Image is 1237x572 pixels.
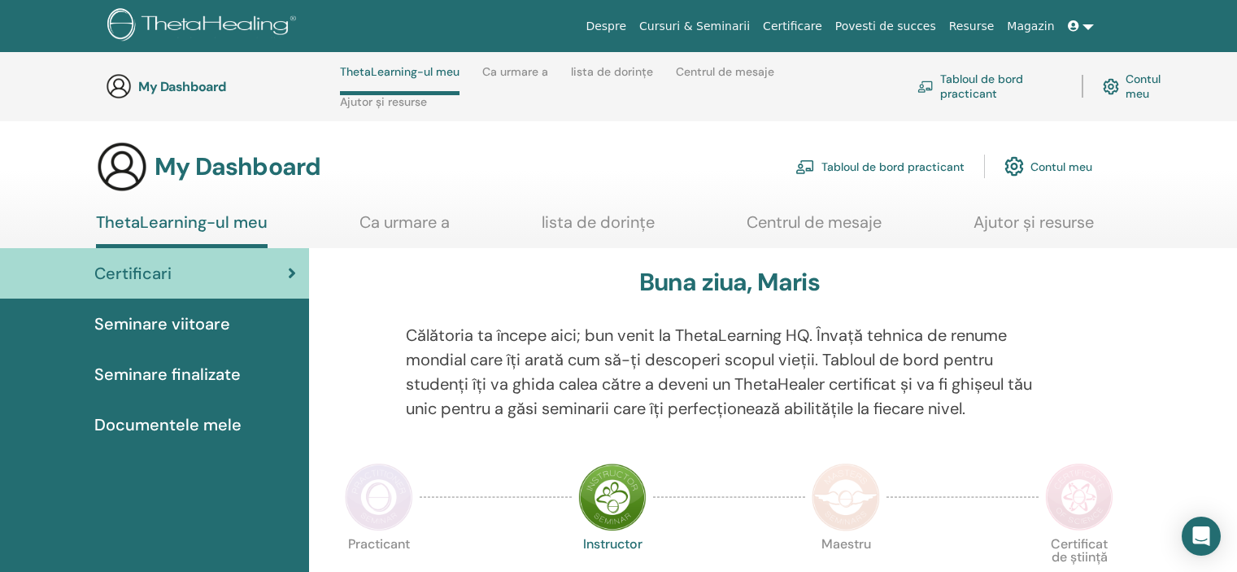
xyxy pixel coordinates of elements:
[747,212,882,244] a: Centrul de mesaje
[973,212,1094,244] a: Ajutor și resurse
[579,11,633,41] a: Despre
[406,323,1053,421] p: Călătoria ta începe aici; bun venit la ThetaLearning HQ. Învață tehnica de renume mondial care îț...
[756,11,829,41] a: Certificare
[1103,68,1178,104] a: Contul meu
[340,95,427,121] a: Ajutor și resurse
[107,8,302,45] img: logo.png
[943,11,1001,41] a: Resurse
[571,65,653,91] a: lista de dorințe
[359,212,450,244] a: Ca urmare a
[482,65,548,91] a: Ca urmare a
[1004,148,1092,184] a: Contul meu
[94,362,241,386] span: Seminare finalizate
[1045,463,1113,531] img: Certificate of Science
[917,81,934,93] img: chalkboard-teacher.svg
[1103,75,1119,98] img: cog.svg
[578,463,647,531] img: Instructor
[639,268,820,297] h3: Buna ziua, Maris
[155,152,320,181] h3: My Dashboard
[138,79,301,94] h3: My Dashboard
[676,65,774,91] a: Centrul de mesaje
[345,463,413,531] img: Practitioner
[1000,11,1061,41] a: Magazin
[94,312,230,336] span: Seminare viitoare
[633,11,756,41] a: Cursuri & Seminarii
[812,463,880,531] img: Master
[795,159,815,174] img: chalkboard-teacher.svg
[1004,152,1024,180] img: cog.svg
[106,73,132,99] img: generic-user-icon.jpg
[340,65,460,95] a: ThetaLearning-ul meu
[795,148,965,184] a: Tabloul de bord practicant
[94,413,242,437] span: Documentele mele
[96,212,268,248] a: ThetaLearning-ul meu
[94,261,172,286] span: Certificari
[542,212,655,244] a: lista de dorințe
[829,11,943,41] a: Povesti de succes
[917,68,1062,104] a: Tabloul de bord practicant
[1182,517,1221,556] div: Open Intercom Messenger
[96,141,148,193] img: generic-user-icon.jpg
